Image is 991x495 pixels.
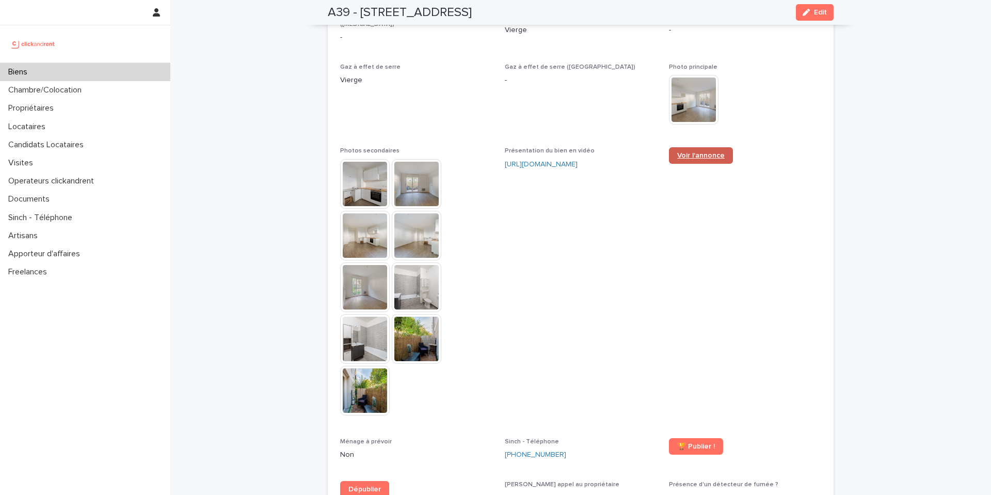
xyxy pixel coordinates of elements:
[814,9,827,16] span: Edit
[4,158,41,168] p: Visites
[505,451,566,458] ringoverc2c-84e06f14122c: Call with Ringover
[669,147,733,164] a: Voir l'annonce
[505,64,635,70] span: Gaz à effet de serre ([GEOGRAPHIC_DATA])
[340,75,492,86] p: Vierge
[505,482,619,488] span: [PERSON_NAME] appel au propriétaire
[340,32,492,43] p: -
[8,34,58,54] img: UCB0brd3T0yccxBKYDjQ
[340,439,392,445] span: Ménage à prévoir
[340,148,399,154] span: Photos secondaires
[328,5,472,20] h2: A39 - [STREET_ADDRESS]
[669,438,723,455] a: 🏆 Publier !
[348,486,381,493] span: Dépublier
[505,25,657,36] p: Vierge
[669,482,778,488] span: Présence d'un détecteur de fumée ?
[677,443,715,450] span: 🏆 Publier !
[4,122,54,132] p: Locataires
[4,213,81,223] p: Sinch - Téléphone
[4,140,92,150] p: Candidats Locataires
[505,75,657,86] p: -
[505,451,566,458] ringoverc2c-number-84e06f14122c: [PHONE_NUMBER]
[340,450,492,460] p: Non
[340,13,482,27] span: Numéro de Point De Comptage et d'Estimation ([MEDICAL_DATA])
[4,103,62,113] p: Propriétaires
[340,64,401,70] span: Gaz à effet de serre
[505,161,578,168] a: [URL][DOMAIN_NAME]
[677,152,725,159] span: Voir l'annonce
[4,267,55,277] p: Freelances
[669,25,821,36] p: -
[4,249,88,259] p: Apporteur d'affaires
[796,4,834,21] button: Edit
[505,148,595,154] span: Présentation du bien en vidéo
[4,231,46,241] p: Artisans
[4,194,58,204] p: Documents
[669,64,717,70] span: Photo principale
[4,67,36,77] p: Biens
[505,439,559,445] span: Sinch - Téléphone
[505,450,566,460] a: [PHONE_NUMBER]
[4,85,90,95] p: Chambre/Colocation
[4,176,102,186] p: Operateurs clickandrent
